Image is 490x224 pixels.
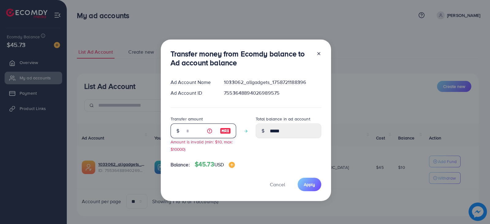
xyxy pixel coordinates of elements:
[214,161,224,168] span: USD
[298,178,321,191] button: Apply
[256,116,310,122] label: Total balance in ad account
[171,161,190,168] span: Balance:
[219,89,326,97] div: 7553648894026989575
[171,139,233,152] small: Amount is invalid (min: $10, max: $10000)
[166,79,219,86] div: Ad Account Name
[195,161,235,168] h4: $45.73
[229,162,235,168] img: image
[166,89,219,97] div: Ad Account ID
[220,127,231,135] img: image
[171,116,203,122] label: Transfer amount
[262,178,293,191] button: Cancel
[270,181,285,188] span: Cancel
[171,49,311,67] h3: Transfer money from Ecomdy balance to Ad account balance
[304,181,315,188] span: Apply
[219,79,326,86] div: 1033062_allgadgets_1758721188396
